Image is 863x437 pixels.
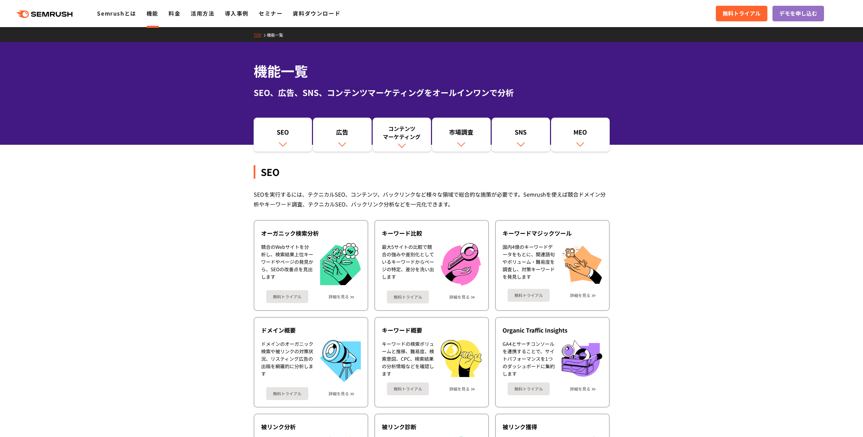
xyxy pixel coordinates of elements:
[503,423,602,431] div: 被リンク獲得
[267,32,288,38] a: 機能一覧
[779,9,817,18] span: デモを申し込む
[320,243,361,285] img: オーガニック検索分析
[146,9,158,17] a: 機能
[503,340,555,377] div: GA4とサーチコンソールを連携することで、サイトパフォーマンスを1つのダッシュボードに集約します
[257,128,309,139] div: SEO
[266,387,308,400] a: 無料トライアル
[441,340,482,377] img: キーワード概要
[225,9,249,17] a: 導入事例
[382,340,434,377] div: キーワードの検索ボリュームと推移、難易度、検索意図、CPC、検索結果の分析情報などを確認します
[503,326,602,334] div: Organic Traffic Insights
[191,9,214,17] a: 活用方法
[261,326,361,334] div: ドメイン概要
[387,382,429,395] a: 無料トライアル
[562,243,602,284] img: キーワードマジックツール
[570,386,590,391] a: 詳細を見る
[441,243,481,285] img: キーワード比較
[508,382,550,395] a: 無料トライアル
[492,118,550,152] a: SNS
[503,243,555,284] div: 国内4億のキーワードデータをもとに、関連語句やボリューム・難易度を調査し、対策キーワードを発見します
[97,9,136,17] a: Semrushとは
[554,128,606,139] div: MEO
[772,6,824,21] a: デモを申し込む
[382,229,482,237] div: キーワード比較
[169,9,180,17] a: 料金
[716,6,767,21] a: 無料トライアル
[449,386,470,391] a: 詳細を見る
[562,340,602,377] img: Organic Traffic Insights
[254,61,610,81] h1: 機能一覧
[329,294,349,299] a: 詳細を見る
[373,118,431,152] a: コンテンツマーケティング
[259,9,282,17] a: セミナー
[293,9,340,17] a: 資料ダウンロード
[432,118,491,152] a: 市場調査
[551,118,610,152] a: MEO
[254,190,610,209] div: SEOを実行するには、テクニカルSEO、コンテンツ、バックリンクなど様々な領域で総合的な施策が必要です。Semrushを使えば競合ドメイン分析やキーワード調査、テクニカルSEO、バックリンク分析...
[261,423,361,431] div: 被リンク分析
[435,128,487,139] div: 市場調査
[261,340,313,382] div: ドメインのオーガニック検索や被リンクの対策状況、リスティング広告の出稿を網羅的に分析します
[382,243,434,285] div: 最大5サイトの比較で競合の強みや差別化としているキーワードからページの特定、差分を洗い出します
[316,128,368,139] div: 広告
[254,32,267,38] a: TOP
[382,326,482,334] div: キーワード概要
[387,291,429,303] a: 無料トライアル
[376,124,428,141] div: コンテンツ マーケティング
[382,423,482,431] div: 被リンク診断
[508,289,550,302] a: 無料トライアル
[254,118,312,152] a: SEO
[723,9,761,18] span: 無料トライアル
[254,86,610,99] div: SEO、広告、SNS、コンテンツマーケティングをオールインワンで分析
[570,293,590,298] a: 詳細を見る
[261,229,361,237] div: オーガニック検索分析
[313,118,372,152] a: 広告
[320,340,361,382] img: ドメイン概要
[261,243,313,285] div: 競合のWebサイトを分析し、検索結果上位キーワードやページの発見から、SEOの改善点を見出します
[495,128,547,139] div: SNS
[266,290,308,303] a: 無料トライアル
[329,391,349,396] a: 詳細を見る
[449,295,470,299] a: 詳細を見る
[503,229,602,237] div: キーワードマジックツール
[254,165,610,179] div: SEO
